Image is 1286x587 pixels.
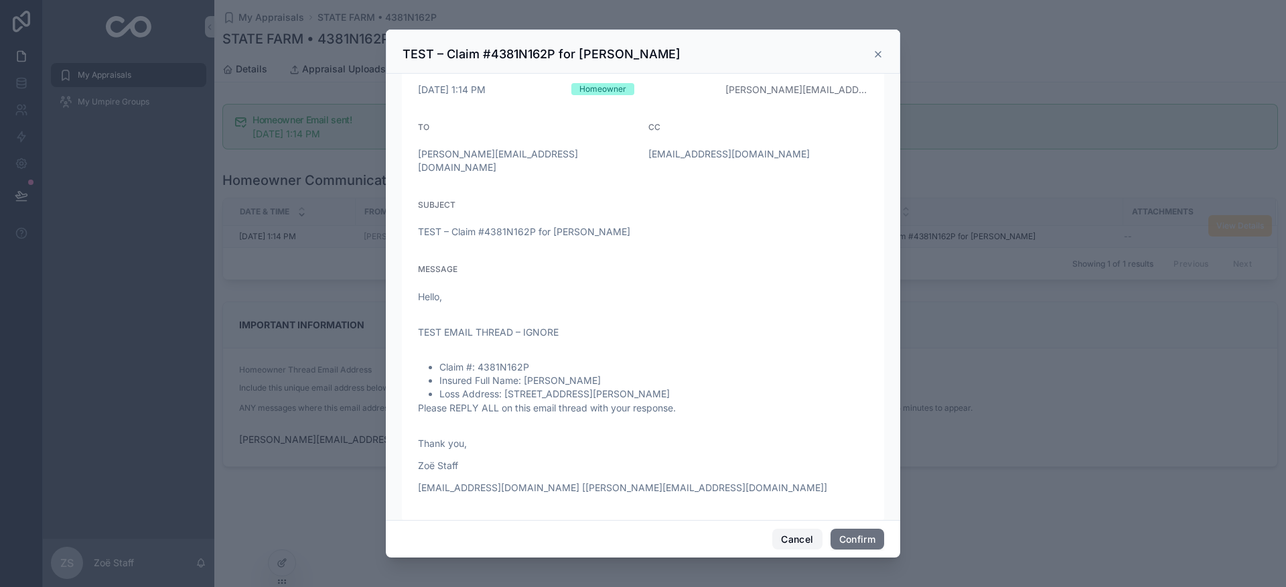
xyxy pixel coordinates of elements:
[831,529,884,550] button: Confirm
[418,122,429,132] span: TO
[418,225,868,239] span: TEST – Claim #4381N162P for [PERSON_NAME]
[418,83,561,96] span: [DATE] 1:14 PM
[648,122,660,132] span: CC
[418,264,457,274] span: MESSAGE
[418,436,868,450] p: Thank you,
[648,147,868,161] span: [EMAIL_ADDRESS][DOMAIN_NAME]
[439,361,868,374] li: Claim #: 4381N162P
[418,458,868,472] p: Zoë Staff
[418,325,868,339] p: TEST EMAIL THREAD – IGNORE
[439,387,868,401] li: Loss Address: [STREET_ADDRESS][PERSON_NAME]
[439,374,868,387] li: Insured Full Name: [PERSON_NAME]
[418,147,638,174] span: [PERSON_NAME][EMAIL_ADDRESS][DOMAIN_NAME]
[772,529,822,550] button: Cancel
[418,289,868,304] p: Hello,
[418,480,868,495] p: [EMAIL_ADDRESS][DOMAIN_NAME] [[PERSON_NAME][EMAIL_ADDRESS][DOMAIN_NAME]]
[418,200,455,210] span: SUBJECT
[725,83,868,96] a: [PERSON_NAME][EMAIL_ADDRESS][DOMAIN_NAME]
[418,401,868,415] p: Please REPLY ALL on this email thread with your response.
[579,83,626,95] div: Homeowner
[403,46,681,62] h3: TEST – Claim #4381N162P for [PERSON_NAME]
